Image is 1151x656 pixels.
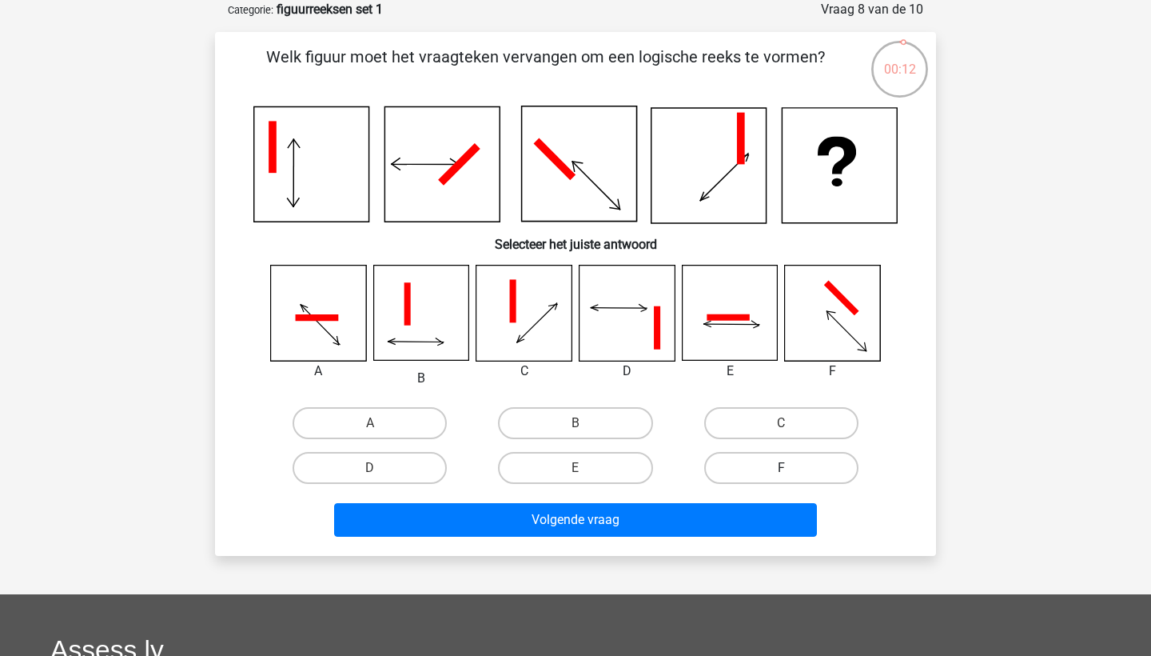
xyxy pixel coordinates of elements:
div: E [670,362,791,381]
label: A [293,407,447,439]
div: F [772,362,893,381]
div: A [258,362,379,381]
label: D [293,452,447,484]
div: D [567,362,687,381]
button: Volgende vraag [334,503,818,537]
div: 00:12 [870,39,930,79]
small: Categorie: [228,4,273,16]
div: B [361,369,482,388]
div: C [464,362,584,381]
h6: Selecteer het juiste antwoord [241,224,910,252]
label: F [704,452,858,484]
label: C [704,407,858,439]
label: B [498,407,652,439]
label: E [498,452,652,484]
strong: figuurreeksen set 1 [277,2,383,17]
p: Welk figuur moet het vraagteken vervangen om een logische reeks te vormen? [241,45,850,93]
